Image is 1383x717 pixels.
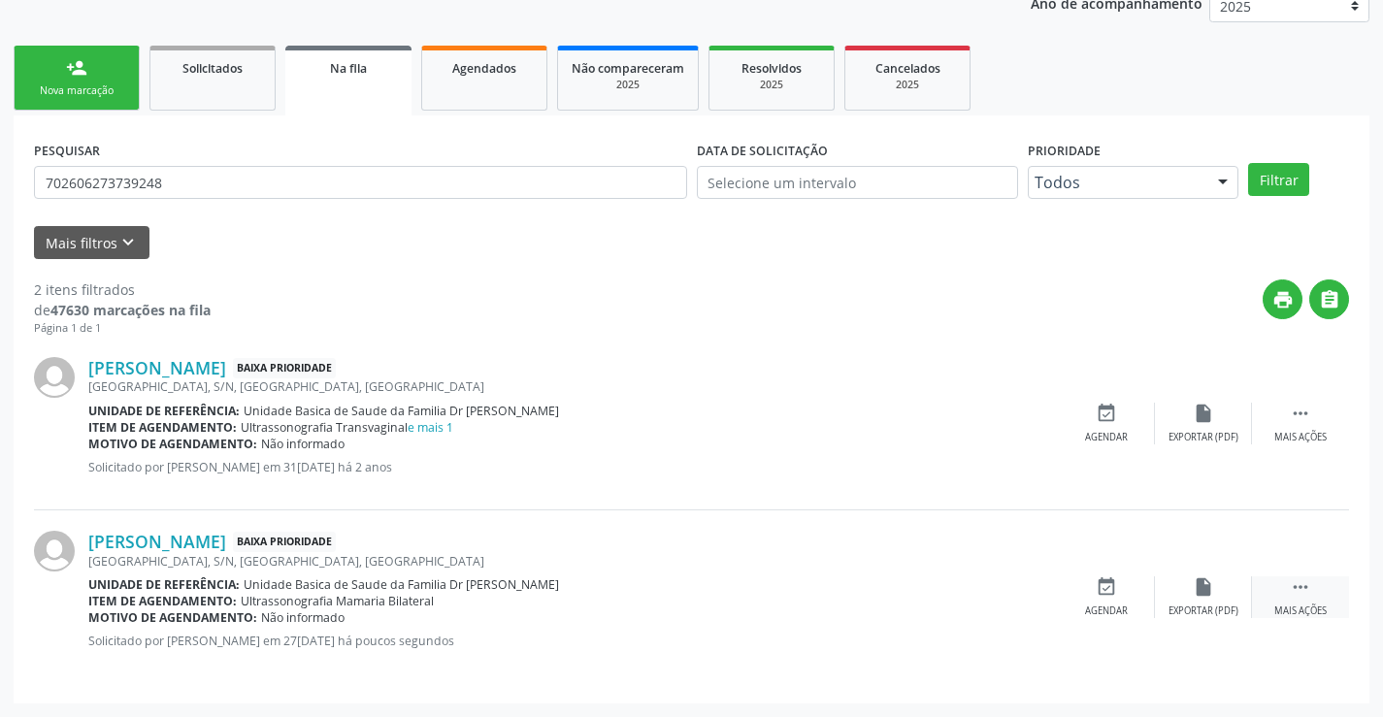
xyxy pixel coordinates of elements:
label: DATA DE SOLICITAÇÃO [697,136,828,166]
a: [PERSON_NAME] [88,357,226,378]
div: de [34,300,211,320]
span: Baixa Prioridade [233,358,336,378]
b: Unidade de referência: [88,576,240,593]
p: Solicitado por [PERSON_NAME] em 27[DATE] há poucos segundos [88,633,1058,649]
button: print [1263,279,1302,319]
span: Agendados [452,60,516,77]
div: Exportar (PDF) [1169,604,1238,618]
div: Nova marcação [28,83,125,98]
span: Resolvidos [741,60,802,77]
span: Na fila [330,60,367,77]
b: Item de agendamento: [88,419,237,436]
i: print [1272,289,1294,310]
div: 2025 [723,78,820,92]
i: insert_drive_file [1193,576,1214,598]
div: 2 itens filtrados [34,279,211,300]
a: e mais 1 [408,419,453,436]
a: [PERSON_NAME] [88,531,226,552]
span: Não informado [261,436,345,452]
label: PESQUISAR [34,136,100,166]
i: event_available [1096,403,1117,424]
div: Exportar (PDF) [1169,431,1238,444]
img: img [34,357,75,398]
span: Baixa Prioridade [233,532,336,552]
input: Selecione um intervalo [697,166,1018,199]
span: Unidade Basica de Saude da Familia Dr [PERSON_NAME] [244,576,559,593]
div: 2025 [572,78,684,92]
strong: 47630 marcações na fila [50,301,211,319]
div: Agendar [1085,431,1128,444]
label: Prioridade [1028,136,1101,166]
span: Ultrassonografia Mamaria Bilateral [241,593,434,609]
div: 2025 [859,78,956,92]
b: Motivo de agendamento: [88,436,257,452]
div: [GEOGRAPHIC_DATA], S/N, [GEOGRAPHIC_DATA], [GEOGRAPHIC_DATA] [88,378,1058,395]
b: Motivo de agendamento: [88,609,257,626]
b: Unidade de referência: [88,403,240,419]
span: Cancelados [875,60,940,77]
span: Ultrassonografia Transvaginal [241,419,453,436]
div: Página 1 de 1 [34,320,211,337]
button: Filtrar [1248,163,1309,196]
i:  [1319,289,1340,310]
span: Solicitados [182,60,243,77]
i: keyboard_arrow_down [117,232,139,253]
i: event_available [1096,576,1117,598]
b: Item de agendamento: [88,593,237,609]
i: insert_drive_file [1193,403,1214,424]
div: Mais ações [1274,604,1327,618]
img: img [34,531,75,571]
div: Mais ações [1274,431,1327,444]
div: Agendar [1085,604,1128,618]
i:  [1290,576,1311,598]
i:  [1290,403,1311,424]
span: Não compareceram [572,60,684,77]
button: Mais filtroskeyboard_arrow_down [34,226,149,260]
span: Não informado [261,609,345,626]
button:  [1309,279,1349,319]
div: person_add [66,57,87,79]
span: Unidade Basica de Saude da Familia Dr [PERSON_NAME] [244,403,559,419]
p: Solicitado por [PERSON_NAME] em 31[DATE] há 2 anos [88,459,1058,475]
div: [GEOGRAPHIC_DATA], S/N, [GEOGRAPHIC_DATA], [GEOGRAPHIC_DATA] [88,553,1058,570]
input: Nome, CNS [34,166,687,199]
span: Todos [1035,173,1200,192]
